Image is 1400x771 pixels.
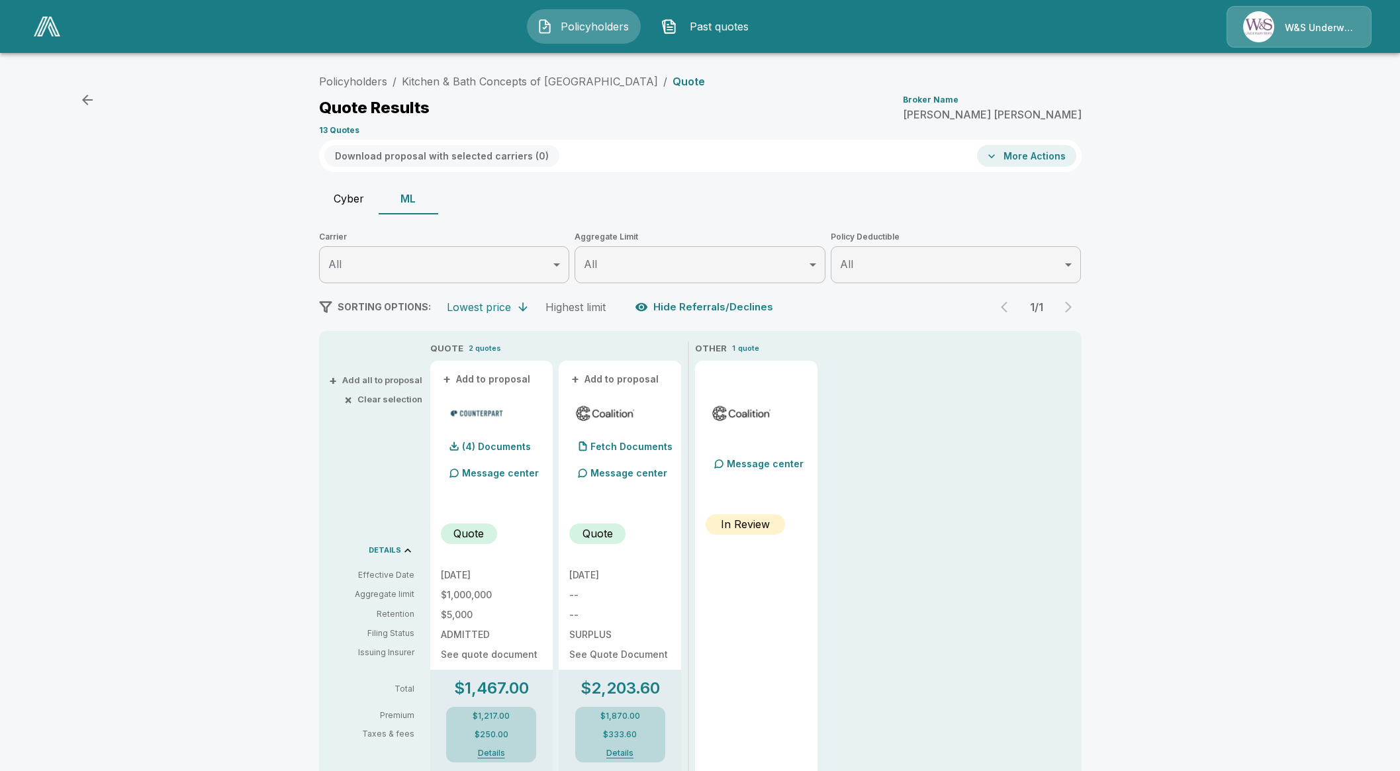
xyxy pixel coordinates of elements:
[569,570,671,580] p: [DATE]
[569,372,662,386] button: +Add to proposal
[330,608,414,620] p: Retention
[1243,11,1274,42] img: Agency Icon
[840,257,853,271] span: All
[344,395,352,404] span: ×
[330,569,414,581] p: Effective Date
[632,295,778,320] button: Hide Referrals/Declines
[328,257,342,271] span: All
[831,230,1082,244] span: Policy Deductible
[663,73,667,89] li: /
[727,457,804,471] p: Message center
[330,647,414,658] p: Issuing Insurer
[319,230,570,244] span: Carrier
[462,442,531,451] p: (4) Documents
[319,73,705,89] nav: breadcrumb
[571,375,579,384] span: +
[590,466,667,480] p: Message center
[590,442,673,451] p: Fetch Documents
[330,711,425,719] p: Premium
[447,300,511,314] div: Lowest price
[695,342,727,355] p: OTHER
[721,516,770,532] p: In Review
[34,17,60,36] img: AA Logo
[369,547,401,554] p: DETAILS
[329,376,337,385] span: +
[673,76,705,87] p: Quote
[594,749,647,757] button: Details
[738,343,759,354] p: quote
[469,343,501,354] p: 2 quotes
[324,145,559,167] button: Download proposal with selected carriers (0)
[977,145,1076,167] button: More Actions
[711,403,772,423] img: coalitionmladmitted
[661,19,677,34] img: Past quotes Icon
[545,300,606,314] div: Highest limit
[338,301,431,312] span: SORTING OPTIONS:
[330,627,414,639] p: Filing Status
[319,75,387,88] a: Policyholders
[903,96,958,104] p: Broker Name
[441,372,534,386] button: +Add to proposal
[402,75,658,88] a: Kitchen & Bath Concepts of [GEOGRAPHIC_DATA]
[330,685,425,693] p: Total
[584,257,597,271] span: All
[537,19,553,34] img: Policyholders Icon
[475,731,508,739] p: $250.00
[527,9,641,44] button: Policyholders IconPolicyholders
[441,650,542,659] p: See quote document
[319,126,359,134] p: 13 Quotes
[569,630,671,639] p: SURPLUS
[441,630,542,639] p: ADMITTED
[443,375,451,384] span: +
[575,403,636,423] img: coalitionmlsurplus
[347,395,422,404] button: ×Clear selection
[330,730,425,738] p: Taxes & fees
[600,712,640,720] p: $1,870.00
[430,342,463,355] p: QUOTE
[732,343,735,354] p: 1
[446,403,508,423] img: counterpartmladmitted
[330,588,414,600] p: Aggregate limit
[441,610,542,619] p: $5,000
[583,525,613,541] p: Quote
[453,525,484,541] p: Quote
[558,19,631,34] span: Policyholders
[319,183,379,214] button: Cyber
[903,109,1082,120] p: [PERSON_NAME] [PERSON_NAME]
[651,9,765,44] button: Past quotes IconPast quotes
[682,19,755,34] span: Past quotes
[575,230,825,244] span: Aggregate Limit
[454,680,529,696] p: $1,467.00
[603,731,637,739] p: $333.60
[569,590,671,600] p: --
[569,610,671,619] p: --
[332,376,422,385] button: +Add all to proposal
[441,570,542,580] p: [DATE]
[462,466,539,480] p: Message center
[569,650,671,659] p: See Quote Document
[379,183,438,214] button: ML
[465,749,518,757] button: Details
[441,590,542,600] p: $1,000,000
[319,100,430,116] p: Quote Results
[1285,21,1355,34] p: W&S Underwriters
[581,680,660,696] p: $2,203.60
[1227,6,1372,48] a: Agency IconW&S Underwriters
[1023,302,1050,312] p: 1 / 1
[393,73,397,89] li: /
[473,712,510,720] p: $1,217.00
